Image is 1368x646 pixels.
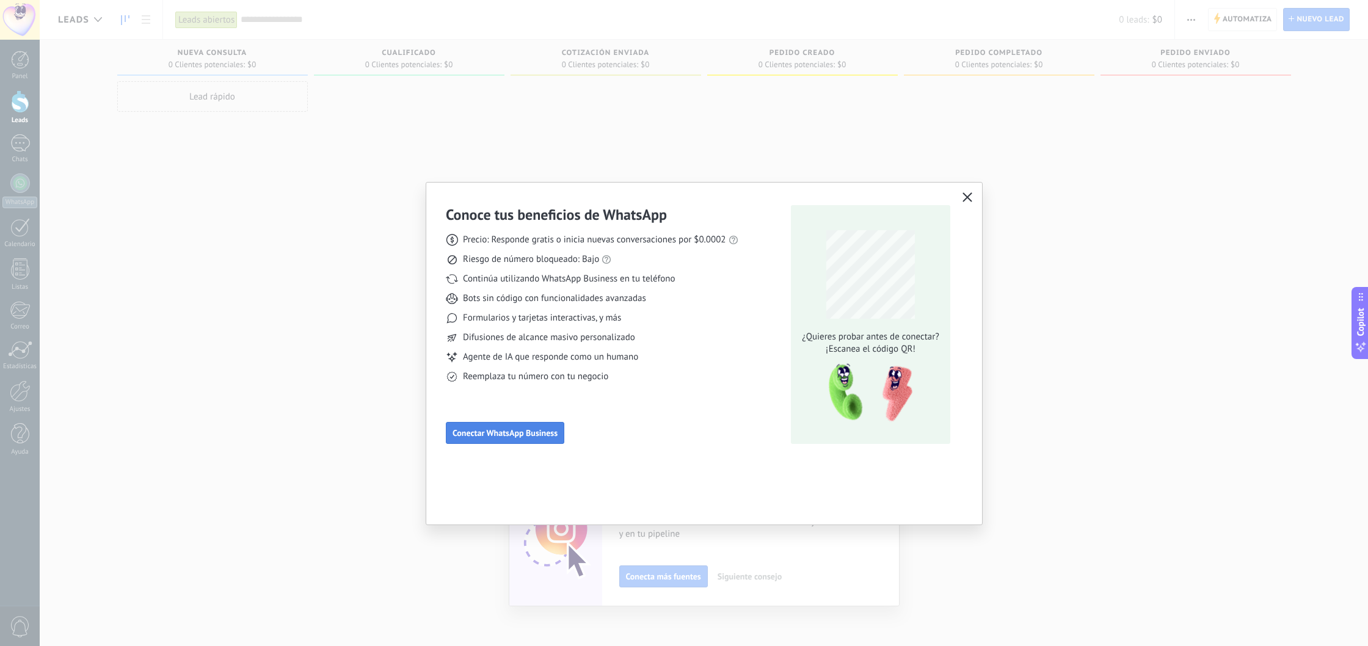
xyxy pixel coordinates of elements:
[463,312,621,324] span: Formularios y tarjetas interactivas, y más
[799,343,943,355] span: ¡Escanea el código QR!
[463,234,726,246] span: Precio: Responde gratis o inicia nuevas conversaciones por $0.0002
[446,205,667,224] h3: Conoce tus beneficios de WhatsApp
[453,429,558,437] span: Conectar WhatsApp Business
[463,371,608,383] span: Reemplaza tu número con tu negocio
[463,273,675,285] span: Continúa utilizando WhatsApp Business en tu teléfono
[799,331,943,343] span: ¿Quieres probar antes de conectar?
[446,422,564,444] button: Conectar WhatsApp Business
[1355,308,1367,336] span: Copilot
[463,253,599,266] span: Riesgo de número bloqueado: Bajo
[463,351,638,363] span: Agente de IA que responde como un humano
[818,360,915,426] img: qr-pic-1x.png
[463,292,646,305] span: Bots sin código con funcionalidades avanzadas
[463,332,635,344] span: Difusiones de alcance masivo personalizado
